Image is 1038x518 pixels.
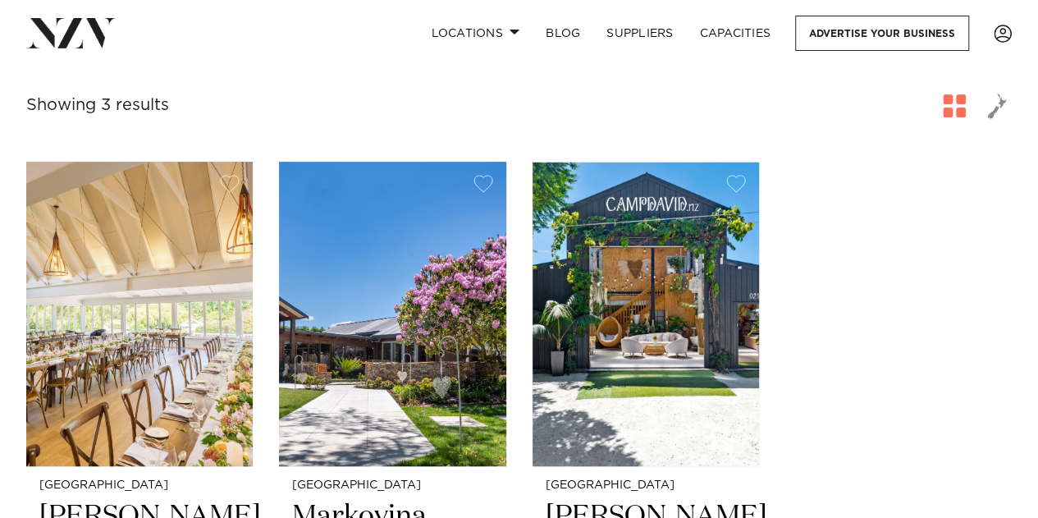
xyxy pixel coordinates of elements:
[26,18,116,48] img: nzv-logo.png
[687,16,784,51] a: Capacities
[546,479,746,492] small: [GEOGRAPHIC_DATA]
[593,16,686,51] a: SUPPLIERS
[795,16,969,51] a: Advertise your business
[292,479,492,492] small: [GEOGRAPHIC_DATA]
[26,93,169,118] div: Showing 3 results
[418,16,533,51] a: Locations
[39,479,240,492] small: [GEOGRAPHIC_DATA]
[533,16,593,51] a: BLOG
